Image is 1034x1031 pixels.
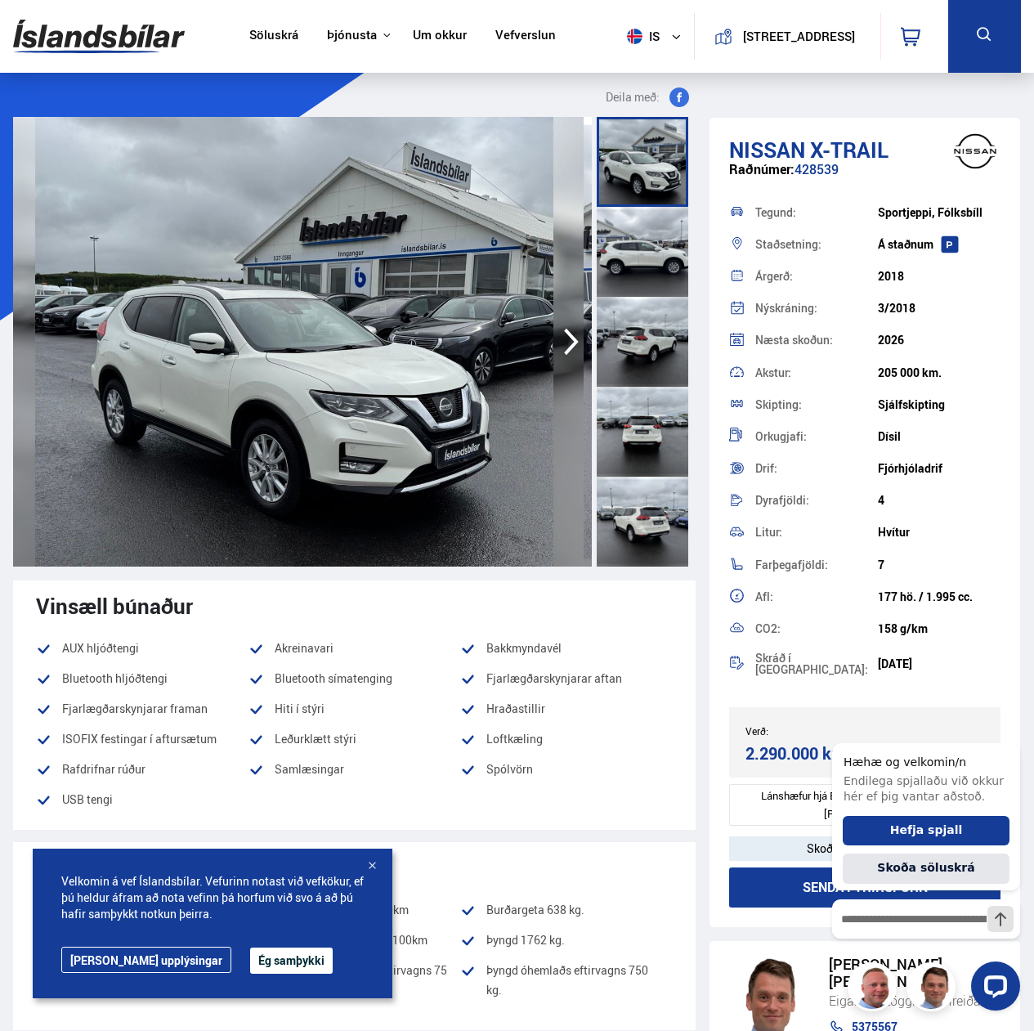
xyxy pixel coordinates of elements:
[878,622,1000,635] div: 158 g/km
[36,669,248,688] li: Bluetooth hljóðtengi
[5,117,584,567] img: 3439594.jpeg
[627,29,642,44] img: svg+xml;base64,PHN2ZyB4bWxucz0iaHR0cDovL3d3dy53My5vcmcvMjAwMC9zdmciIHdpZHRoPSI1MTIiIGhlaWdodD0iNT...
[729,160,795,178] span: Raðnúmer:
[755,334,878,346] div: Næsta skoðun:
[755,271,878,282] div: Árgerð:
[248,699,461,719] li: Hiti í stýri
[878,590,1000,603] div: 177 hö. / 1.995 cc.
[413,28,467,45] a: Um okkur
[878,270,1000,283] div: 2018
[819,713,1027,1024] iframe: LiveChat chat widget
[755,399,878,410] div: Skipting:
[460,669,673,688] li: Fjarlægðarskynjarar aftan
[878,657,1000,670] div: [DATE]
[755,431,878,442] div: Orkugjafi:
[755,623,878,634] div: CO2:
[755,303,878,314] div: Nýskráning:
[620,29,661,44] span: is
[745,725,865,737] div: Verð:
[460,900,673,920] li: Burðargeta 638 kg.
[878,526,1000,539] div: Hvítur
[729,836,1000,861] div: Skoðar skipti á ódýrari
[878,462,1000,475] div: Fjórhjóladrif
[248,669,461,688] li: Bluetooth símatenging
[755,591,878,603] div: Afl:
[36,790,248,809] li: USB tengi
[460,639,673,658] li: Bakkmyndavél
[460,961,673,1011] li: Þyngd óhemlaðs eftirvagns 750 kg.
[704,13,871,60] a: [STREET_ADDRESS]
[755,239,878,250] div: Staðsetning:
[250,948,333,974] button: Ég samþykki
[729,162,1000,194] div: 428539
[327,28,377,43] button: Þjónusta
[36,594,673,618] div: Vinsæll búnaður
[599,87,696,107] button: Deila með:
[755,527,878,538] div: Litur:
[755,463,878,474] div: Drif:
[249,28,298,45] a: Söluskrá
[755,207,878,218] div: Tegund:
[878,430,1000,443] div: Dísil
[942,126,1008,177] img: brand logo
[755,495,878,506] div: Dyrafjöldi:
[878,302,1000,315] div: 3/2018
[878,494,1000,507] div: 4
[878,206,1000,219] div: Sportjeppi, Fólksbíll
[729,135,805,164] span: Nissan
[878,238,1000,251] div: Á staðnum
[36,729,248,749] li: ISOFIX festingar í aftursætum
[248,729,461,749] li: Leðurklætt stýri
[36,760,248,779] li: Rafdrifnar rúður
[878,366,1000,379] div: 205 000 km.
[460,699,673,719] li: Hraðastillir
[755,652,878,675] div: Skráð í [GEOGRAPHIC_DATA]:
[878,334,1000,347] div: 2026
[755,367,878,379] div: Akstur:
[248,639,461,658] li: Akreinavari
[755,559,878,571] div: Farþegafjöldi:
[729,784,1000,826] div: Lánshæfur hjá Ergo. Möguleiki á allt að 100% [PERSON_NAME]
[13,10,185,63] img: G0Ugv5HjCgRt.svg
[878,558,1000,572] div: 7
[248,760,461,779] li: Samlæsingar
[460,729,673,749] li: Loftkæling
[460,930,673,950] li: Þyngd 1762 kg.
[460,760,673,779] li: Spólvörn
[810,135,889,164] span: X-Trail
[745,742,860,764] div: 2.290.000 kr.
[36,639,248,658] li: AUX hljóðtengi
[729,867,1000,908] button: Senda fyrirspurn
[495,28,556,45] a: Vefverslun
[620,12,694,61] button: is
[878,398,1000,411] div: Sjálfskipting
[606,87,660,107] span: Deila með:
[61,947,231,973] a: [PERSON_NAME] upplýsingar
[36,699,248,719] li: Fjarlægðarskynjarar framan
[61,873,364,922] span: Velkomin á vef Íslandsbílar. Vefurinn notast við vefkökur, ef þú heldur áfram að nota vefinn þá h...
[739,29,859,43] button: [STREET_ADDRESS]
